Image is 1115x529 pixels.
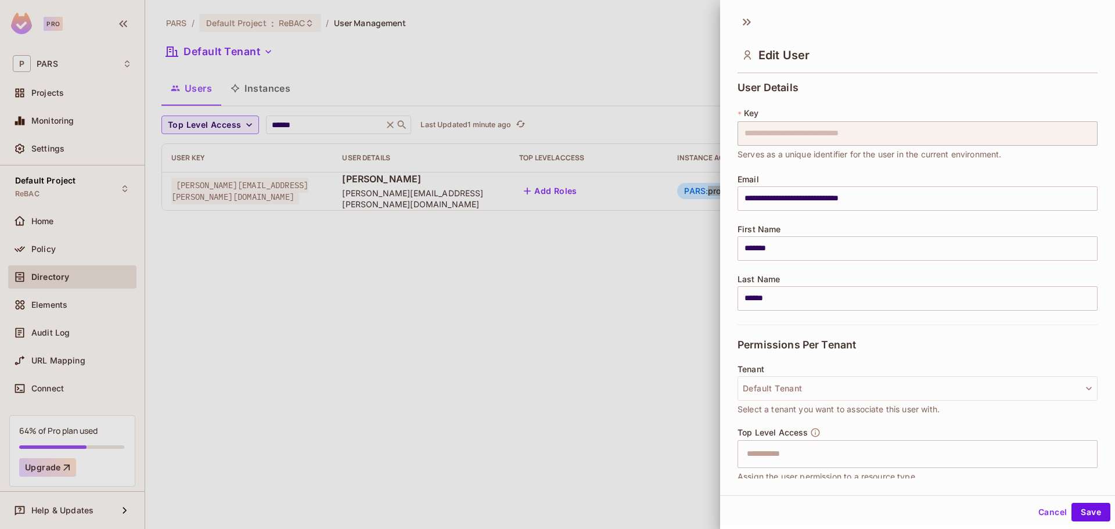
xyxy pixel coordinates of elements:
[738,82,799,93] span: User Details
[738,470,915,483] span: Assign the user permission to a resource type
[1034,503,1071,521] button: Cancel
[738,376,1098,401] button: Default Tenant
[758,48,810,62] span: Edit User
[738,148,1002,161] span: Serves as a unique identifier for the user in the current environment.
[738,428,808,437] span: Top Level Access
[744,109,758,118] span: Key
[738,225,781,234] span: First Name
[738,275,780,284] span: Last Name
[1091,452,1094,455] button: Open
[738,339,856,351] span: Permissions Per Tenant
[738,175,759,184] span: Email
[1071,503,1110,521] button: Save
[738,365,764,374] span: Tenant
[738,403,940,416] span: Select a tenant you want to associate this user with.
